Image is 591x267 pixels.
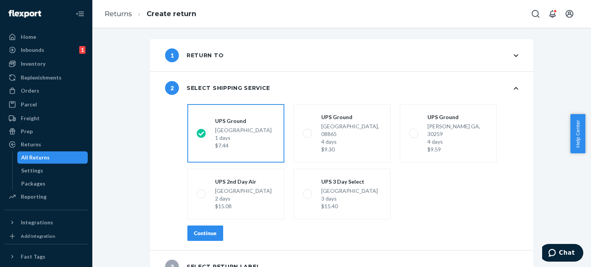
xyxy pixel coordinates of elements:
div: Fast Tags [21,253,45,260]
div: Return to [165,48,224,62]
div: Replenishments [21,74,62,81]
button: Help Center [570,114,585,153]
div: Returns [21,141,41,148]
a: Home [5,31,88,43]
div: Freight [21,114,40,122]
button: Fast Tags [5,250,88,263]
a: Inbounds1 [5,44,88,56]
a: Packages [17,177,88,190]
div: [GEOGRAPHIC_DATA] [321,187,378,210]
a: Reporting [5,191,88,203]
div: UPS Ground [321,113,381,121]
div: UPS 3 Day Select [321,178,378,186]
div: Inbounds [21,46,44,54]
div: Orders [21,87,39,95]
div: Settings [21,167,43,174]
div: Integrations [21,219,53,226]
button: Integrations [5,216,88,229]
div: Packages [21,180,45,187]
div: UPS 2nd Day Air [215,178,272,186]
div: 2 days [215,195,272,202]
div: Select shipping service [165,81,270,95]
div: 1 days [215,134,272,142]
div: $7.44 [215,142,272,149]
span: 1 [165,48,179,62]
div: Inventory [21,60,45,68]
a: Prep [5,125,88,138]
div: 1 [79,46,85,54]
a: Settings [17,164,88,177]
a: Returns [5,138,88,151]
div: $15.40 [321,202,378,210]
div: 3 days [321,195,378,202]
ol: breadcrumbs [98,3,202,25]
button: Open account menu [562,6,577,22]
div: [GEOGRAPHIC_DATA], 08865 [321,123,381,153]
a: Parcel [5,98,88,111]
button: Open Search Box [528,6,543,22]
div: Add Integration [21,233,55,239]
div: [GEOGRAPHIC_DATA] [215,126,272,149]
div: Parcel [21,101,37,108]
div: UPS Ground [215,117,272,125]
div: 4 days [321,138,381,146]
div: Reporting [21,193,47,201]
div: $9.30 [321,146,381,153]
a: Replenishments [5,71,88,84]
button: Open notifications [545,6,560,22]
div: Continue [194,229,217,237]
div: Prep [21,128,33,135]
div: $9.59 [427,146,487,153]
a: Orders [5,85,88,97]
div: [GEOGRAPHIC_DATA] [215,187,272,210]
img: Flexport logo [8,10,41,18]
div: UPS Ground [427,113,487,121]
div: $15.08 [215,202,272,210]
span: 2 [165,81,179,95]
div: Home [21,33,36,41]
div: 4 days [427,138,487,146]
div: [PERSON_NAME] GA, 30259 [427,123,487,153]
a: Returns [105,10,132,18]
a: Create return [147,10,196,18]
iframe: Opens a widget where you can chat to one of our agents [542,244,583,263]
div: All Returns [21,154,50,161]
a: All Returns [17,151,88,164]
a: Add Integration [5,232,88,241]
a: Inventory [5,58,88,70]
button: Continue [187,226,223,241]
button: Close Navigation [72,6,88,22]
a: Freight [5,112,88,124]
